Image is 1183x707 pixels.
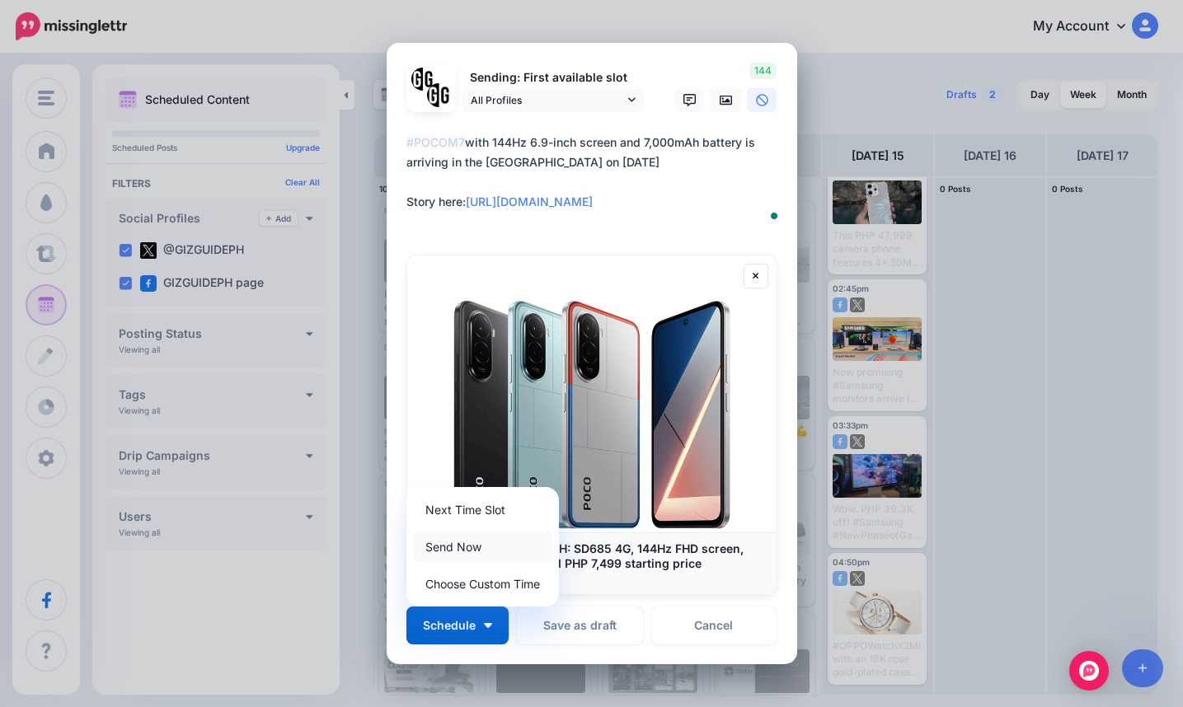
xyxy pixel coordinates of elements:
[423,620,476,631] span: Schedule
[424,571,760,586] p: [DOMAIN_NAME]
[406,133,786,232] textarea: To enrich screen reader interactions, please activate Accessibility in Grammarly extension settings
[411,68,435,91] img: 353459792_649996473822713_4483302954317148903_n-bsa138318.png
[1069,651,1109,691] div: Open Intercom Messenger
[413,494,552,526] a: Next Time Slot
[413,531,552,563] a: Send Now
[427,83,451,107] img: JT5sWCfR-79925.png
[406,606,509,644] button: Schedule
[413,568,552,600] a: Choose Custom Time
[462,68,644,87] p: Sending: First available slot
[462,88,644,112] a: All Profiles
[484,623,492,628] img: arrow-down-white.png
[749,63,777,79] span: 144
[406,487,559,606] div: Schedule
[406,133,786,212] div: with 144Hz 6.9-inch screen and 7,000mAh battery is arriving in the [GEOGRAPHIC_DATA] on [DATE] St...
[471,91,624,109] span: All Profiles
[651,606,777,644] a: Cancel
[424,541,744,570] b: POCO M7 launched in PH: SD685 4G, 144Hz FHD screen, 50MP main camera, and PHP 7,499 starting price
[407,255,777,532] img: POCO M7 launched in PH: SD685 4G, 144Hz FHD screen, 50MP main camera, and PHP 7,499 starting price
[517,606,643,644] button: Save as draft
